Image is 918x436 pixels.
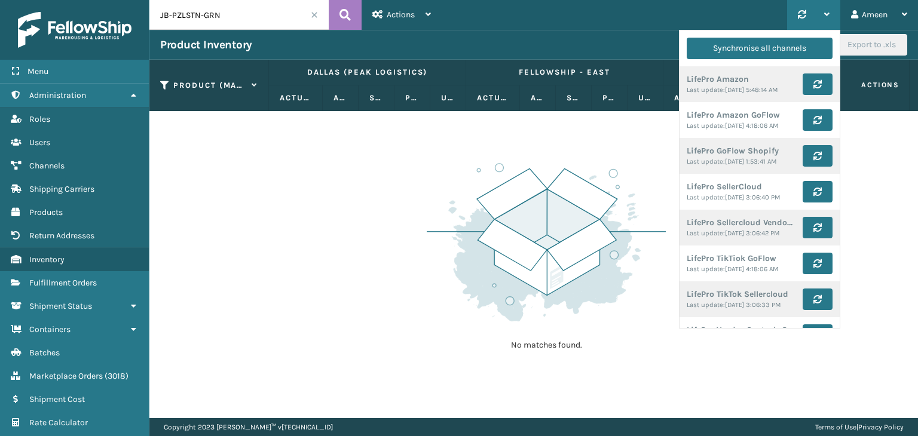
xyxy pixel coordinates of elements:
[674,67,849,78] label: Fellowship - West
[687,146,795,156] div: LifePro GoFlow Shopify
[173,80,246,91] label: Product (MAIN SKU)
[29,90,86,100] span: Administration
[725,86,778,94] span: [DATE] 5:48:14 AM
[638,93,652,103] label: Unallocated
[477,67,652,78] label: Fellowship - East
[369,93,383,103] label: Safety
[105,371,128,381] span: ( 3018 )
[29,114,50,124] span: Roles
[280,67,455,78] label: Dallas (Peak Logistics)
[687,194,725,201] span: Last update:
[815,418,904,436] div: |
[29,231,94,241] span: Return Addresses
[819,34,907,56] button: Export to .xls
[824,75,907,95] span: Actions
[29,207,63,217] span: Products
[858,423,904,431] a: Privacy Policy
[687,86,725,94] span: Last update:
[687,325,795,336] div: LifePro Vendor Central--OLD
[687,122,725,130] span: Last update:
[29,301,92,311] span: Shipment Status
[29,371,103,381] span: Marketplace Orders
[725,301,781,309] span: [DATE] 3:06:33 PM
[387,10,415,20] span: Actions
[29,278,97,288] span: Fulfillment Orders
[725,122,778,130] span: [DATE] 4:18:06 AM
[27,66,48,76] span: Menu
[725,158,776,165] span: [DATE] 1:53:41 AM
[725,229,779,237] span: [DATE] 3:06:42 PM
[567,93,580,103] label: Safety
[29,184,94,194] span: Shipping Carriers
[815,423,856,431] a: Terms of Use
[725,194,780,201] span: [DATE] 3:06:40 PM
[29,254,65,265] span: Inventory
[441,93,455,103] label: Unallocated
[602,93,616,103] label: Pending
[674,93,706,103] label: Actual Quantity
[725,265,778,273] span: [DATE] 4:18:06 AM
[687,253,795,264] div: LifePro TikTiok GoFlow
[531,93,544,103] label: Available
[687,301,725,309] span: Last update:
[29,137,50,148] span: Users
[687,38,833,59] button: Synchronise all channels
[687,289,795,300] div: LifePro TikTok Sellercloud
[687,265,725,273] span: Last update:
[713,38,806,59] div: Synchronise all channels
[18,12,131,48] img: logo
[687,217,795,228] div: LifePro Sellercloud Vendor Central
[29,348,60,358] span: Batches
[687,110,795,121] div: LifePro Amazon GoFlow
[477,93,509,103] label: Actual Quantity
[29,161,65,171] span: Channels
[29,324,71,334] span: Containers
[687,229,725,237] span: Last update:
[29,417,88,428] span: Rate Calculator
[687,158,725,165] span: Last update:
[280,93,311,103] label: Actual Quantity
[687,182,795,192] div: LifePro SellerCloud
[164,418,333,436] p: Copyright 2023 [PERSON_NAME]™ v [TECHNICAL_ID]
[333,93,347,103] label: Available
[405,93,419,103] label: Pending
[29,394,85,404] span: Shipment Cost
[687,74,795,85] div: LifePro Amazon
[160,38,252,52] h3: Product Inventory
